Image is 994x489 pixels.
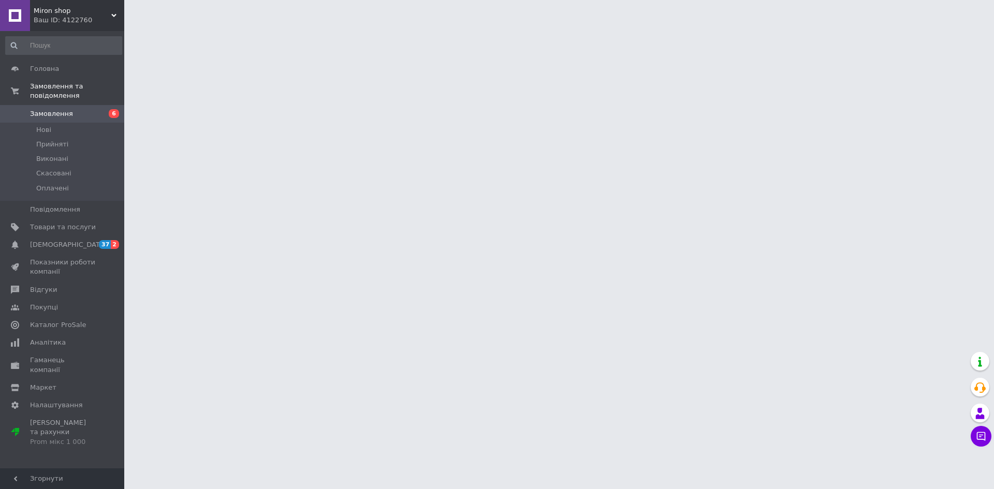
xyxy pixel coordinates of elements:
span: Аналітика [30,338,66,347]
button: Чат з покупцем [971,426,991,447]
span: Виконані [36,154,68,164]
span: Показники роботи компанії [30,258,96,276]
span: Оплачені [36,184,69,193]
span: Miron shop [34,6,111,16]
span: 2 [111,240,119,249]
span: Нові [36,125,51,135]
span: Товари та послуги [30,223,96,232]
span: [PERSON_NAME] та рахунки [30,418,96,447]
span: Скасовані [36,169,71,178]
span: 37 [99,240,111,249]
span: Налаштування [30,401,83,410]
span: Головна [30,64,59,73]
div: Ваш ID: 4122760 [34,16,124,25]
span: 6 [109,109,119,118]
span: Повідомлення [30,205,80,214]
span: Замовлення та повідомлення [30,82,124,100]
input: Пошук [5,36,122,55]
span: Замовлення [30,109,73,118]
span: Гаманець компанії [30,355,96,374]
span: Покупці [30,303,58,312]
span: [DEMOGRAPHIC_DATA] [30,240,107,249]
span: Маркет [30,383,56,392]
span: Каталог ProSale [30,320,86,330]
span: Прийняті [36,140,68,149]
span: Відгуки [30,285,57,294]
div: Prom мікс 1 000 [30,437,96,447]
